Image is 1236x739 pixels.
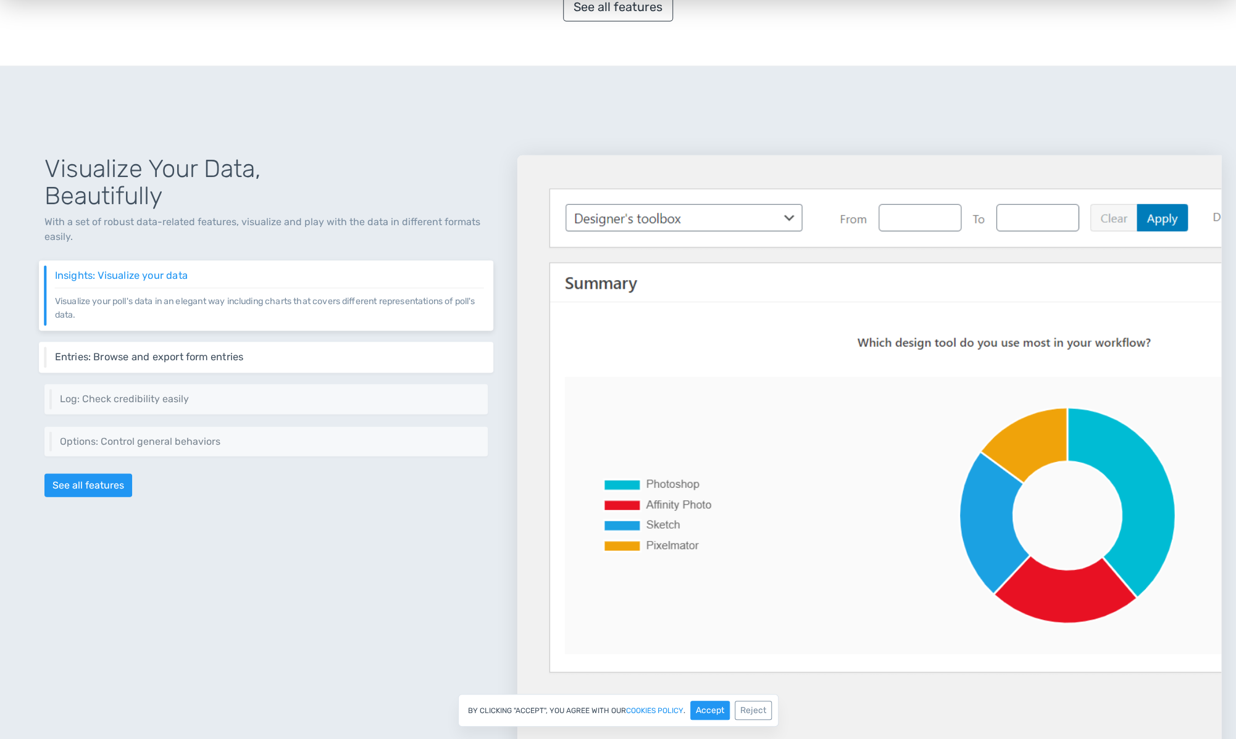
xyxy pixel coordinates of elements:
[55,287,484,321] p: Visualize your poll's data in an elegant way including charts that covers different representatio...
[626,707,683,714] a: cookies policy
[60,394,478,405] h6: Log: Check credibility easily
[55,351,484,362] h6: Entries: Browse and export form entries
[44,215,488,244] p: With a set of robust data-related features, visualize and play with the data in different formats...
[60,436,478,447] h6: Options: Control general behaviors
[55,270,484,281] h6: Insights: Visualize your data
[690,701,730,720] button: Accept
[735,701,772,720] button: Reject
[60,405,478,405] p: Every vote request is logged with all details, including timestamp, IP, user information, and oth...
[44,155,488,210] h1: Visualize Your Data, Beautifully
[55,362,484,363] p: Browse form entries and export them easily to different formats such as CSV, JSON, and HTML.
[60,447,478,447] p: Get control over TotalPoll settings.
[44,474,132,497] a: See all features
[458,694,779,727] div: By clicking "Accept", you agree with our .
